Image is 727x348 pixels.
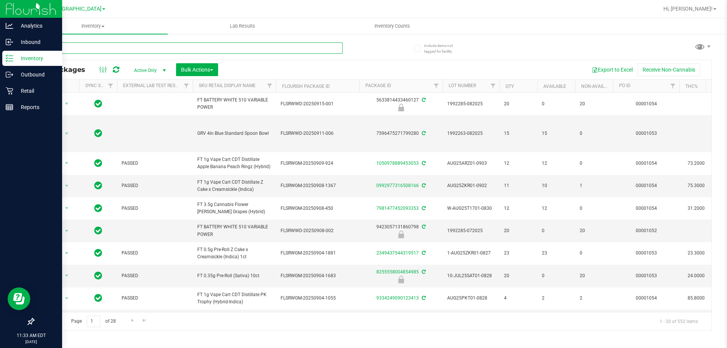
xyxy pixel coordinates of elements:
[358,276,444,283] div: Newly Received
[542,295,571,302] span: 2
[684,158,708,169] span: 73.2000
[358,223,444,238] div: 9423057131860798
[317,18,467,34] a: Inventory Counts
[122,160,188,167] span: PASSED
[358,231,444,238] div: Launch Hold
[281,205,355,212] span: FLSRWGM-20250908-450
[13,86,59,95] p: Retail
[447,182,495,189] span: AUG25ZKR01-0902
[421,97,426,103] span: Sync from Compliance System
[3,332,59,339] p: 11:33 AM EDT
[176,63,218,76] button: Bulk Actions
[197,156,271,170] span: FT 1g Vape Cart CDT Distillate Apple Banana Peach Ringz (Hybrid)
[447,295,495,302] span: AUG25PKT01-0828
[62,270,72,281] span: select
[376,250,419,256] a: 2349437544319517
[281,227,355,234] span: FLSRWWD-20250908-002
[447,227,495,234] span: 1992285-072025
[504,160,533,167] span: 12
[50,6,101,12] span: [GEOGRAPHIC_DATA]
[358,130,444,137] div: 7596475271799280
[504,205,533,212] span: 12
[636,183,657,188] a: 00001054
[281,250,355,257] span: FLSRWGM-20250904-1881
[505,84,514,89] a: Qty
[580,295,608,302] span: 2
[430,80,443,92] a: Filter
[447,272,495,279] span: 10-JUL25SAT01-0828
[62,293,72,304] span: select
[638,63,700,76] button: Receive Non-Cannabis
[580,182,608,189] span: 1
[421,269,426,275] span: Sync from Compliance System
[636,161,657,166] a: 00001054
[6,71,13,78] inline-svg: Outbound
[197,223,271,238] span: FT BATTERY WHITE 510 VARIABLE POWER
[199,83,256,88] a: Sku Retail Display Name
[197,201,271,215] span: FT 3.5g Cannabis Flower [PERSON_NAME] Grapes (Hybrid)
[487,80,499,92] a: Filter
[580,227,608,234] span: 20
[580,250,608,257] span: 0
[123,83,183,88] a: External Lab Test Result
[3,339,59,345] p: [DATE]
[85,83,114,88] a: Sync Status
[636,295,657,301] a: 00001054
[62,98,72,109] span: select
[542,100,571,108] span: 0
[580,160,608,167] span: 0
[281,160,355,167] span: FLSRWGM-20250909-924
[8,287,30,310] iframe: Resource center
[421,183,426,188] span: Sync from Compliance System
[6,22,13,30] inline-svg: Analytics
[636,101,657,106] a: 00001054
[667,80,679,92] a: Filter
[281,100,355,108] span: FLSRWWD-20250915-001
[281,272,355,279] span: FLSRWGM-20250904-1683
[636,273,657,278] a: 00001053
[543,84,566,89] a: Available
[447,160,495,167] span: AUG25ARZ01-0903
[636,131,657,136] a: 00001053
[13,103,59,112] p: Reports
[504,227,533,234] span: 20
[105,80,117,92] a: Filter
[62,248,72,259] span: select
[94,128,102,139] span: In Sync
[94,293,102,303] span: In Sync
[197,246,271,261] span: FT 0.5g Pre-Roll Z Cake x Creamsickle (Indica) 1ct
[13,37,59,47] p: Inbound
[94,98,102,109] span: In Sync
[168,18,317,34] a: Lab Results
[94,225,102,236] span: In Sync
[197,179,271,193] span: FT 1g Vape Cart CDT Distillate Z Cake x Creamsickle (Indica)
[180,80,193,92] a: Filter
[580,272,608,279] span: 20
[449,83,476,88] a: Lot Number
[62,128,72,139] span: select
[94,248,102,258] span: In Sync
[376,269,419,275] a: 8255558004854985
[13,21,59,30] p: Analytics
[421,250,426,256] span: Sync from Compliance System
[580,130,608,137] span: 0
[18,23,168,30] span: Inventory
[197,130,271,137] span: GRV 4in Blue Standard Spoon Bowl
[62,181,72,191] span: select
[376,206,419,211] a: 7981477452093353
[6,38,13,46] inline-svg: Inbound
[264,80,276,92] a: Filter
[281,182,355,189] span: FLSRWGM-20250908-1367
[365,83,391,88] a: Package ID
[376,295,419,301] a: 9334249090123413
[684,180,708,191] span: 75.3000
[376,183,419,188] a: 0992977316508166
[504,250,533,257] span: 23
[685,84,698,89] a: THC%
[62,226,72,236] span: select
[504,182,533,189] span: 11
[94,180,102,191] span: In Sync
[39,66,93,74] span: All Packages
[421,224,426,229] span: Sync from Compliance System
[421,295,426,301] span: Sync from Compliance System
